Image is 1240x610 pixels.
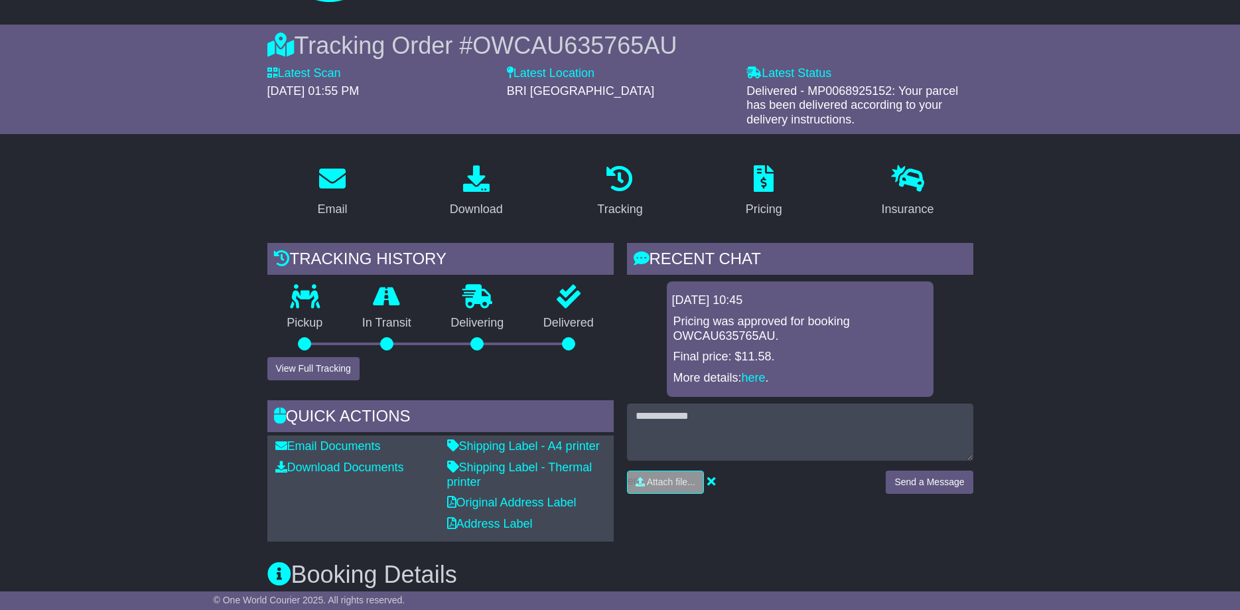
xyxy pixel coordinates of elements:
[317,200,347,218] div: Email
[441,161,512,223] a: Download
[746,200,782,218] div: Pricing
[882,200,934,218] div: Insurance
[450,200,503,218] div: Download
[267,562,973,588] h3: Booking Details
[507,66,594,81] label: Latest Location
[673,350,927,364] p: Final price: $11.58.
[672,293,928,308] div: [DATE] 10:45
[447,439,600,453] a: Shipping Label - A4 printer
[267,84,360,98] span: [DATE] 01:55 PM
[742,371,766,384] a: here
[214,595,405,605] span: © One World Courier 2025. All rights reserved.
[267,400,614,436] div: Quick Actions
[267,316,343,331] p: Pickup
[267,243,614,279] div: Tracking history
[431,316,524,331] p: Delivering
[267,66,341,81] label: Latest Scan
[267,357,360,380] button: View Full Tracking
[309,161,356,223] a: Email
[342,316,431,331] p: In Transit
[275,461,404,474] a: Download Documents
[597,200,642,218] div: Tracking
[746,84,958,126] span: Delivered - MP0068925152: Your parcel has been delivered according to your delivery instructions.
[275,439,381,453] a: Email Documents
[746,66,831,81] label: Latest Status
[588,161,651,223] a: Tracking
[447,517,533,530] a: Address Label
[472,32,677,59] span: OWCAU635765AU
[627,243,973,279] div: RECENT CHAT
[873,161,943,223] a: Insurance
[523,316,614,331] p: Delivered
[673,315,927,343] p: Pricing was approved for booking OWCAU635765AU.
[267,31,973,60] div: Tracking Order #
[447,496,577,509] a: Original Address Label
[507,84,654,98] span: BRI [GEOGRAPHIC_DATA]
[737,161,791,223] a: Pricing
[447,461,592,489] a: Shipping Label - Thermal printer
[886,471,973,494] button: Send a Message
[673,371,927,386] p: More details: .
